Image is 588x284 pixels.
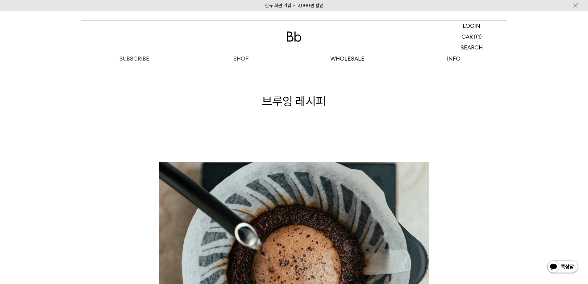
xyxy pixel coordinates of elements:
p: (1) [476,31,482,42]
a: LOGIN [436,20,507,31]
img: 카카오톡 채널 1:1 채팅 버튼 [547,260,579,275]
h1: 브루잉 레시피 [81,93,507,109]
a: SHOP [188,53,294,64]
p: INFO [401,53,507,64]
a: SUBSCRIBE [81,53,188,64]
p: LOGIN [463,20,480,31]
p: SEARCH [461,42,483,53]
a: 신규 회원 가입 시 3,000원 할인 [265,3,323,8]
p: WHOLESALE [294,53,401,64]
a: CART (1) [436,31,507,42]
img: 로고 [287,32,302,42]
p: CART [461,31,476,42]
